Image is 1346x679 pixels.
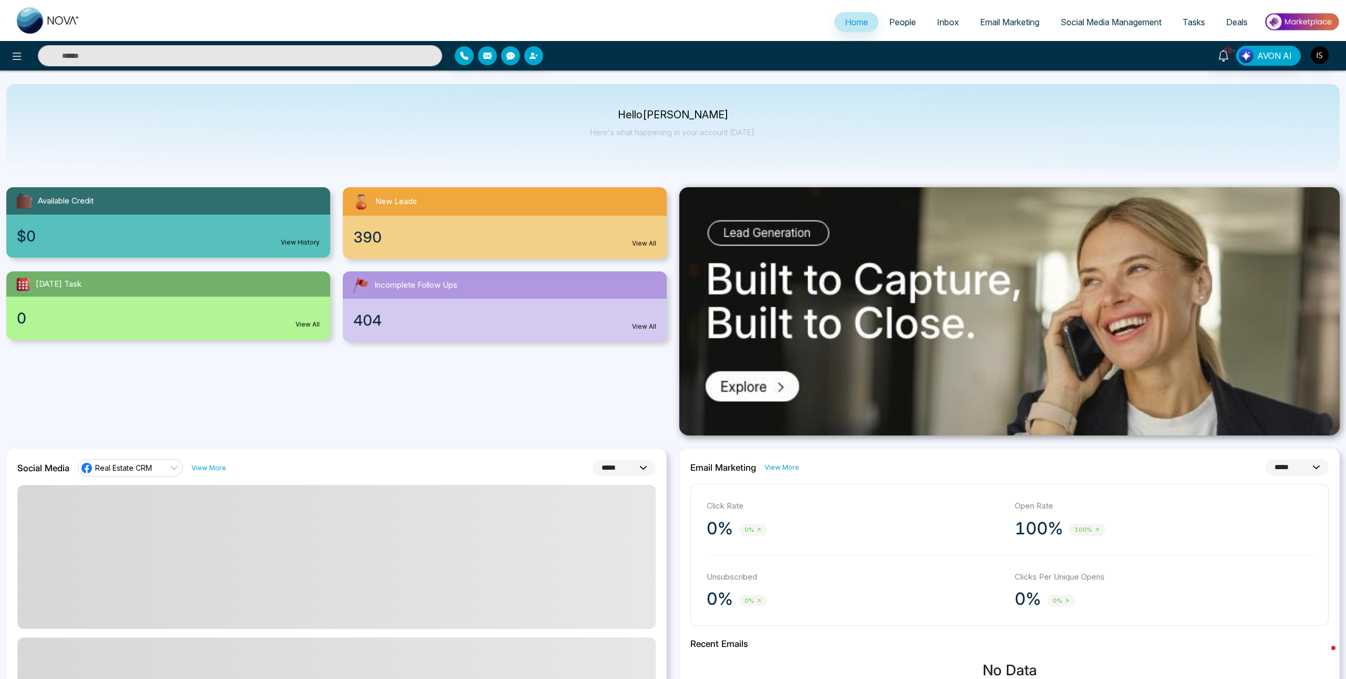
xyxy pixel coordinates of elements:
span: Deals [1226,17,1248,27]
span: New Leads [375,196,417,208]
h2: Recent Emails [690,639,1329,649]
p: 0% [1015,589,1041,610]
a: View All [632,322,656,331]
span: [DATE] Task [36,278,81,290]
span: Home [845,17,868,27]
a: Home [834,12,879,32]
a: Deals [1216,12,1258,32]
span: Incomplete Follow Ups [374,279,457,291]
span: 404 [353,309,382,331]
img: followUps.svg [351,276,370,295]
span: Social Media Management [1061,17,1161,27]
p: Here's what happening in your account [DATE]. [590,128,756,137]
p: 100% [1015,518,1063,539]
span: Tasks [1182,17,1205,27]
span: Available Credit [38,195,94,207]
p: Clicks Per Unique Opens [1015,571,1312,583]
span: Inbox [937,17,959,27]
p: Open Rate [1015,500,1312,512]
a: Email Marketing [970,12,1050,32]
img: Lead Flow [1239,48,1253,63]
img: newLeads.svg [351,191,371,211]
iframe: Intercom live chat [1310,643,1335,668]
a: Incomplete Follow Ups404View All [336,271,673,342]
p: Hello [PERSON_NAME] [590,110,756,119]
img: Market-place.gif [1263,10,1340,34]
p: 0% [707,518,733,539]
span: 0 [17,307,26,329]
span: Real Estate CRM [95,463,152,473]
img: User Avatar [1311,46,1329,64]
span: 0% [739,524,767,536]
a: Tasks [1172,12,1216,32]
span: 10+ [1223,46,1233,55]
a: View All [295,320,320,329]
a: People [879,12,926,32]
span: 0% [739,595,767,607]
h2: Email Marketing [690,462,756,473]
a: New Leads390View All [336,187,673,259]
a: View History [281,238,320,247]
a: View More [764,462,799,472]
img: todayTask.svg [15,276,32,292]
p: Unsubscribed [707,571,1004,583]
img: . [679,187,1340,435]
p: 0% [707,589,733,610]
button: AVON AI [1236,46,1301,66]
span: $0 [17,225,36,247]
a: Social Media Management [1050,12,1172,32]
span: 100% [1069,524,1105,536]
span: People [889,17,916,27]
a: View All [632,239,656,248]
a: View More [191,463,226,473]
span: 0% [1047,595,1075,607]
img: availableCredit.svg [15,191,34,210]
a: Inbox [926,12,970,32]
span: AVON AI [1257,49,1292,62]
h2: Social Media [17,463,69,473]
span: 390 [353,226,382,248]
span: Email Marketing [980,17,1039,27]
a: 10+ [1211,46,1236,64]
p: Click Rate [707,500,1004,512]
img: Nova CRM Logo [17,7,80,34]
